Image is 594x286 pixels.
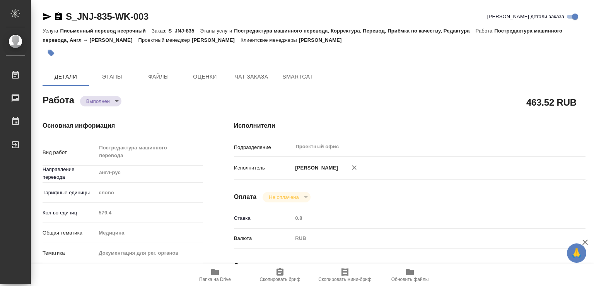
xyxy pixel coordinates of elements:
p: Подразделение [234,144,293,151]
span: Файлы [140,72,177,82]
p: Проектный менеджер [138,37,192,43]
p: Тарифные единицы [43,189,96,197]
p: [PERSON_NAME] [299,37,348,43]
button: 🙏 [567,243,586,263]
button: Не оплачена [266,194,301,200]
span: Этапы [94,72,131,82]
span: Обновить файлы [391,277,429,282]
div: Медицина [96,226,203,240]
p: Ставка [234,214,293,222]
button: Выполнен [84,98,112,104]
p: Кол-во единиц [43,209,96,217]
p: Направление перевода [43,166,96,181]
div: Выполнен [263,192,310,202]
h4: Основная информация [43,121,203,130]
div: Выполнен [80,96,121,106]
h4: Исполнители [234,121,585,130]
button: Скопировать мини-бриф [312,264,377,286]
p: Валюта [234,235,293,242]
button: Добавить тэг [43,45,60,62]
span: Папка на Drive [199,277,231,282]
p: Вид работ [43,149,96,156]
span: [PERSON_NAME] детали заказа [487,13,564,21]
span: Оценки [186,72,224,82]
button: Папка на Drive [183,264,247,286]
span: Детали [47,72,84,82]
p: S_JNJ-835 [168,28,200,34]
button: Скопировать ссылку для ЯМессенджера [43,12,52,21]
p: [PERSON_NAME] [192,37,241,43]
p: Заказ: [152,28,168,34]
div: RUB [292,232,556,245]
span: Чат заказа [233,72,270,82]
p: Письменный перевод несрочный [60,28,152,34]
p: Исполнитель [234,164,293,172]
p: Услуга [43,28,60,34]
p: Общая тематика [43,229,96,237]
h4: Дополнительно [234,261,585,271]
p: [PERSON_NAME] [292,164,338,172]
p: Клиентские менеджеры [241,37,299,43]
h4: Оплата [234,192,257,202]
p: Постредактура машинного перевода, Корректура, Перевод, Приёмка по качеству, Редактура [234,28,475,34]
button: Удалить исполнителя [346,159,363,176]
input: Пустое поле [292,212,556,224]
p: Работа [476,28,495,34]
button: Обновить файлы [377,264,442,286]
h2: Работа [43,92,74,106]
span: Скопировать бриф [259,277,300,282]
button: Скопировать бриф [247,264,312,286]
div: Документация для рег. органов [96,247,203,260]
span: 🙏 [570,245,583,261]
button: Скопировать ссылку [54,12,63,21]
div: слово [96,186,203,199]
h2: 463.52 RUB [526,96,577,109]
span: Скопировать мини-бриф [318,277,371,282]
input: Пустое поле [96,207,203,218]
p: Этапы услуги [200,28,234,34]
p: Тематика [43,249,96,257]
a: S_JNJ-835-WK-003 [66,11,148,22]
span: SmartCat [279,72,316,82]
